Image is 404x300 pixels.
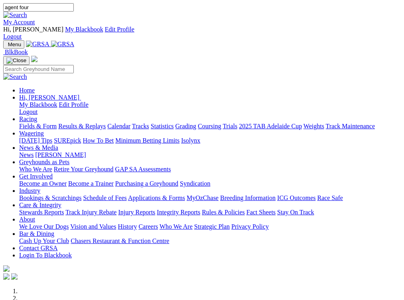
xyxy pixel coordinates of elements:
a: Weights [303,123,324,129]
a: Become an Owner [19,180,67,187]
a: Logout [19,108,37,115]
a: News & Media [19,144,58,151]
a: Careers [138,223,158,230]
a: Logout [3,33,22,40]
a: 2025 TAB Adelaide Cup [239,123,302,129]
a: Bookings & Scratchings [19,194,81,201]
img: Search [3,12,27,19]
input: Search [3,3,74,12]
a: Track Injury Rebate [65,209,116,216]
div: My Account [3,26,401,40]
img: twitter.svg [11,273,18,280]
img: logo-grsa-white.png [3,265,10,272]
span: Hi, [PERSON_NAME] [19,94,79,101]
a: Home [19,87,35,94]
a: Schedule of Fees [83,194,126,201]
a: Isolynx [181,137,200,144]
a: Calendar [107,123,130,129]
a: SUREpick [54,137,81,144]
button: Toggle navigation [3,40,24,49]
a: Syndication [180,180,210,187]
span: BlkBook [5,49,28,55]
a: News [19,151,34,158]
img: Close [6,57,26,64]
a: Strategic Plan [194,223,230,230]
a: Fact Sheets [246,209,276,216]
a: Retire Your Greyhound [54,166,114,173]
a: Coursing [198,123,221,129]
a: Greyhounds as Pets [19,159,69,165]
a: ICG Outcomes [277,194,315,201]
a: Care & Integrity [19,202,61,208]
a: GAP SA Assessments [115,166,171,173]
a: MyOzChase [187,194,219,201]
a: Breeding Information [220,194,276,201]
div: Care & Integrity [19,209,401,216]
a: Chasers Restaurant & Function Centre [71,237,169,244]
div: About [19,223,401,230]
div: Greyhounds as Pets [19,166,401,173]
a: Login To Blackbook [19,252,72,259]
div: Wagering [19,137,401,144]
a: Integrity Reports [157,209,200,216]
img: Search [3,73,27,80]
div: Industry [19,194,401,202]
a: Track Maintenance [326,123,375,129]
a: My Blackbook [19,101,57,108]
a: Tracks [132,123,149,129]
a: Stay On Track [277,209,314,216]
a: Race Safe [317,194,343,201]
a: Who We Are [19,166,52,173]
input: Search [3,65,74,73]
a: Hi, [PERSON_NAME] [19,94,81,101]
a: Edit Profile [105,26,134,33]
a: Minimum Betting Limits [115,137,179,144]
a: Cash Up Your Club [19,237,69,244]
a: Injury Reports [118,209,155,216]
a: Purchasing a Greyhound [115,180,178,187]
button: Toggle navigation [3,56,30,65]
div: News & Media [19,151,401,159]
a: My Blackbook [65,26,103,33]
a: Edit Profile [59,101,89,108]
a: Become a Trainer [68,180,114,187]
img: logo-grsa-white.png [31,56,37,62]
span: Hi, [PERSON_NAME] [3,26,63,33]
a: About [19,216,35,223]
a: Get Involved [19,173,53,180]
span: Menu [8,41,21,47]
a: [PERSON_NAME] [35,151,86,158]
div: Hi, [PERSON_NAME] [19,101,401,116]
div: Get Involved [19,180,401,187]
a: BlkBook [3,49,28,55]
img: facebook.svg [3,273,10,280]
a: Results & Replays [58,123,106,129]
a: Industry [19,187,40,194]
a: Vision and Values [70,223,116,230]
a: Stewards Reports [19,209,64,216]
a: History [118,223,137,230]
a: Wagering [19,130,44,137]
a: Trials [223,123,237,129]
a: Fields & Form [19,123,57,129]
img: GRSA [26,41,49,48]
a: Grading [175,123,196,129]
img: GRSA [51,41,75,48]
a: Applications & Forms [128,194,185,201]
a: [DATE] Tips [19,137,52,144]
a: Privacy Policy [231,223,269,230]
div: Racing [19,123,401,130]
a: Contact GRSA [19,245,57,251]
div: Bar & Dining [19,237,401,245]
a: Who We Are [160,223,193,230]
a: Racing [19,116,37,122]
a: Rules & Policies [202,209,245,216]
a: We Love Our Dogs [19,223,69,230]
a: Bar & Dining [19,230,54,237]
a: Statistics [151,123,174,129]
a: My Account [3,19,35,25]
a: How To Bet [83,137,114,144]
